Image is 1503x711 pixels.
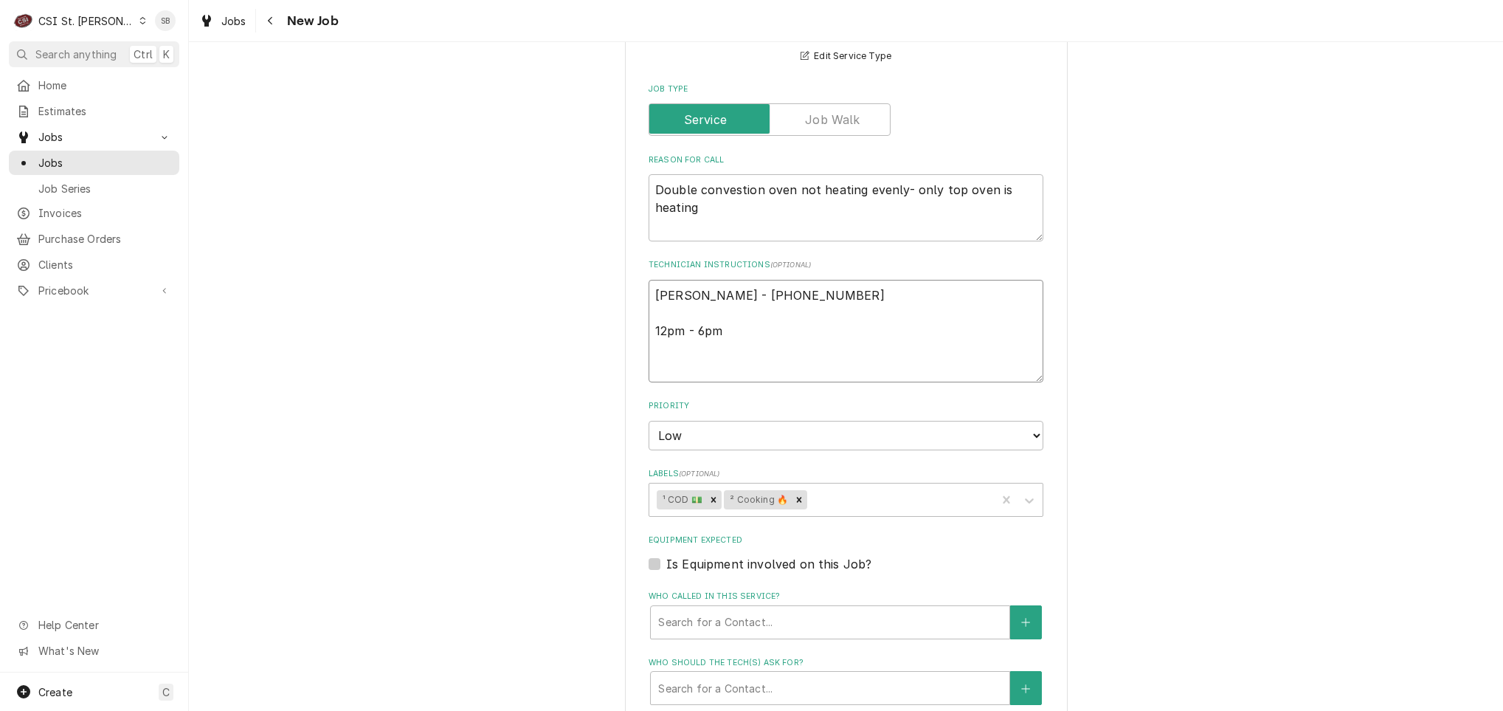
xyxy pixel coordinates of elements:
span: Help Center [38,617,170,633]
div: Equipment Expected [649,535,1043,572]
div: Who should the tech(s) ask for? [649,657,1043,705]
span: New Job [283,11,339,31]
div: CSI St. [PERSON_NAME] [38,13,134,29]
a: Invoices [9,201,179,225]
span: Jobs [38,155,172,171]
div: Technician Instructions [649,259,1043,382]
a: Estimates [9,99,179,123]
span: Create [38,686,72,698]
span: Estimates [38,103,172,119]
textarea: Double convestion oven not heating evenly- only top oven is heating [649,174,1043,241]
a: Jobs [9,151,179,175]
textarea: [PERSON_NAME] - [PHONE_NUMBER] 12pm - 6pm [649,280,1043,382]
label: Priority [649,400,1043,412]
a: Go to What's New [9,639,179,663]
button: Create New Contact [1010,671,1041,705]
label: Labels [649,468,1043,480]
button: Navigate back [259,9,283,32]
svg: Create New Contact [1021,617,1030,628]
a: Home [9,73,179,97]
a: Clients [9,253,179,277]
span: Clients [38,257,172,272]
span: Pricebook [38,283,150,298]
label: Is Equipment involved on this Job? [666,555,871,573]
a: Go to Pricebook [9,278,179,303]
span: Purchase Orders [38,231,172,247]
div: Remove ² Cooking 🔥 [791,490,807,509]
label: Who should the tech(s) ask for? [649,657,1043,669]
a: Jobs [193,9,252,33]
span: Ctrl [134,47,153,62]
div: ¹ COD 💵 [657,490,705,509]
a: Purchase Orders [9,227,179,251]
div: Job Type [649,83,1043,136]
button: Edit Service Type [798,47,894,66]
a: Go to Jobs [9,125,179,149]
span: Invoices [38,205,172,221]
label: Reason For Call [649,154,1043,166]
div: SB [155,10,176,31]
span: Jobs [221,13,246,29]
span: Job Series [38,181,172,196]
label: Equipment Expected [649,535,1043,546]
span: K [163,47,170,62]
div: ² Cooking 🔥 [724,490,791,509]
label: Technician Instructions [649,259,1043,271]
svg: Create New Contact [1021,684,1030,694]
span: What's New [38,643,170,659]
div: Remove ¹ COD 💵 [705,490,722,509]
button: Search anythingCtrlK [9,41,179,67]
span: Jobs [38,129,150,145]
div: Reason For Call [649,154,1043,241]
div: CSI St. Louis's Avatar [13,10,34,31]
div: Labels [649,468,1043,516]
span: C [162,684,170,700]
label: Job Type [649,83,1043,95]
span: ( optional ) [770,261,812,269]
span: Search anything [35,47,117,62]
div: C [13,10,34,31]
a: Job Series [9,176,179,201]
button: Create New Contact [1010,605,1041,639]
div: Who called in this service? [649,591,1043,639]
a: Go to Help Center [9,613,179,637]
label: Who called in this service? [649,591,1043,602]
span: Home [38,78,172,93]
div: Priority [649,400,1043,450]
span: ( optional ) [679,470,720,478]
div: Shayla Bell's Avatar [155,10,176,31]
